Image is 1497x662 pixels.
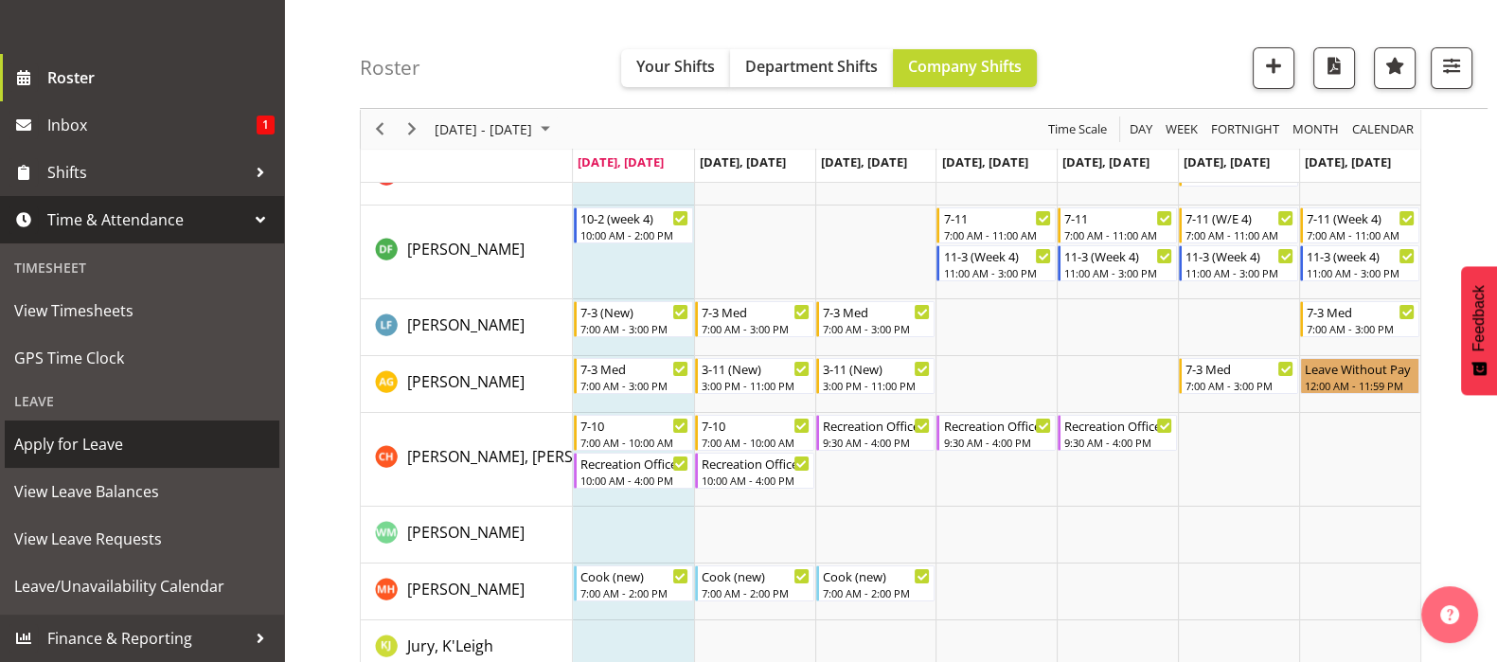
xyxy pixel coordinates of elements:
[1128,117,1154,141] span: Day
[936,415,1056,451] div: Hannecart, Charline"s event - Recreation Officer Begin From Thursday, September 11, 2025 at 9:30:...
[1208,117,1283,141] button: Fortnight
[943,208,1051,227] div: 7-11
[407,446,650,467] span: [PERSON_NAME], [PERSON_NAME]
[816,565,936,601] div: Hobbs, Melissa"s event - Cook (new) Begin From Wednesday, September 10, 2025 at 7:00:00 AM GMT+12...
[14,477,270,506] span: View Leave Balances
[1461,266,1497,395] button: Feedback - Show survey
[1179,358,1298,394] div: Galvez, Angeline"s event - 7-3 Med Begin From Saturday, September 13, 2025 at 7:00:00 AM GMT+12:0...
[1313,47,1355,89] button: Download a PDF of the roster according to the set date range.
[407,313,525,336] a: [PERSON_NAME]
[702,302,810,321] div: 7-3 Med
[702,359,810,378] div: 3-11 (New)
[1185,359,1293,378] div: 7-3 Med
[1045,117,1111,141] button: Time Scale
[1064,435,1172,450] div: 9:30 AM - 4:00 PM
[574,358,693,394] div: Galvez, Angeline"s event - 7-3 Med Begin From Monday, September 8, 2025 at 7:00:00 AM GMT+12:00 E...
[943,227,1051,242] div: 7:00 AM - 11:00 AM
[1058,245,1177,281] div: Fairbrother, Deborah"s event - 11-3 (Week 4) Begin From Friday, September 12, 2025 at 11:00:00 AM...
[5,420,279,468] a: Apply for Leave
[823,585,931,600] div: 7:00 AM - 2:00 PM
[695,301,814,337] div: Flynn, Leeane"s event - 7-3 Med Begin From Tuesday, September 9, 2025 at 7:00:00 AM GMT+12:00 End...
[1058,415,1177,451] div: Hannecart, Charline"s event - Recreation Officer Begin From Friday, September 12, 2025 at 9:30:00...
[1185,246,1293,265] div: 11-3 (Week 4)
[1209,117,1281,141] span: Fortnight
[1300,245,1419,281] div: Fairbrother, Deborah"s event - 11-3 (week 4) Begin From Sunday, September 14, 2025 at 11:00:00 AM...
[47,63,275,92] span: Roster
[936,207,1056,243] div: Fairbrother, Deborah"s event - 7-11 Begin From Thursday, September 11, 2025 at 7:00:00 AM GMT+12:...
[1374,47,1416,89] button: Highlight an important date within the roster.
[47,111,257,139] span: Inbox
[5,287,279,334] a: View Timesheets
[745,56,878,77] span: Department Shifts
[700,153,786,170] span: [DATE], [DATE]
[360,57,420,79] h4: Roster
[702,566,810,585] div: Cook (new)
[580,454,688,473] div: Recreation Officer
[823,435,931,450] div: 9:30 AM - 4:00 PM
[1300,358,1419,394] div: Galvez, Angeline"s event - Leave Without Pay Begin From Sunday, September 14, 2025 at 12:00:00 AM...
[1305,378,1415,393] div: 12:00 AM - 11:59 PM
[407,578,525,600] a: [PERSON_NAME]
[1305,153,1391,170] span: [DATE], [DATE]
[580,435,688,450] div: 7:00 AM - 10:00 AM
[396,109,428,149] div: Next
[621,49,730,87] button: Your Shifts
[574,565,693,601] div: Hobbs, Melissa"s event - Cook (new) Begin From Monday, September 8, 2025 at 7:00:00 AM GMT+12:00 ...
[361,413,573,507] td: Hannecart, Charline resource
[702,585,810,600] div: 7:00 AM - 2:00 PM
[580,227,688,242] div: 10:00 AM - 2:00 PM
[1064,265,1172,280] div: 11:00 AM - 3:00 PM
[1163,117,1202,141] button: Timeline Week
[1127,117,1156,141] button: Timeline Day
[1307,265,1415,280] div: 11:00 AM - 3:00 PM
[580,208,688,227] div: 10-2 (week 4)
[47,624,246,653] span: Finance & Reporting
[702,473,810,488] div: 10:00 AM - 4:00 PM
[702,378,810,393] div: 3:00 PM - 11:00 PM
[580,359,688,378] div: 7-3 Med
[1064,416,1172,435] div: Recreation Officer
[695,415,814,451] div: Hannecart, Charline"s event - 7-10 Begin From Tuesday, September 9, 2025 at 7:00:00 AM GMT+12:00 ...
[5,515,279,563] a: View Leave Requests
[5,382,279,420] div: Leave
[574,301,693,337] div: Flynn, Leeane"s event - 7-3 (New) Begin From Monday, September 8, 2025 at 7:00:00 AM GMT+12:00 En...
[400,117,425,141] button: Next
[1064,208,1172,227] div: 7-11
[580,566,688,585] div: Cook (new)
[730,49,893,87] button: Department Shifts
[407,238,525,260] a: [PERSON_NAME]
[1307,227,1415,242] div: 7:00 AM - 11:00 AM
[14,572,270,600] span: Leave/Unavailability Calendar
[432,117,559,141] button: September 08 - 14, 2025
[823,359,931,378] div: 3-11 (New)
[821,153,907,170] span: [DATE], [DATE]
[361,507,573,564] td: Harper, Wendy-Mae resource
[5,248,279,287] div: Timesheet
[407,239,525,259] span: [PERSON_NAME]
[14,344,270,372] span: GPS Time Clock
[14,525,270,553] span: View Leave Requests
[1253,47,1294,89] button: Add a new shift
[636,56,715,77] span: Your Shifts
[580,416,688,435] div: 7-10
[1185,227,1293,242] div: 7:00 AM - 11:00 AM
[941,153,1027,170] span: [DATE], [DATE]
[257,116,275,134] span: 1
[1185,265,1293,280] div: 11:00 AM - 3:00 PM
[1440,605,1459,624] img: help-xxl-2.png
[702,435,810,450] div: 7:00 AM - 10:00 AM
[702,416,810,435] div: 7-10
[5,468,279,515] a: View Leave Balances
[695,453,814,489] div: Hannecart, Charline"s event - Recreation Officer Begin From Tuesday, September 9, 2025 at 10:00:0...
[702,321,810,336] div: 7:00 AM - 3:00 PM
[1300,207,1419,243] div: Fairbrother, Deborah"s event - 7-11 (Week 4) Begin From Sunday, September 14, 2025 at 7:00:00 AM ...
[943,265,1051,280] div: 11:00 AM - 3:00 PM
[433,117,534,141] span: [DATE] - [DATE]
[1300,301,1419,337] div: Flynn, Leeane"s event - 7-3 Med Begin From Sunday, September 14, 2025 at 7:00:00 AM GMT+12:00 End...
[580,302,688,321] div: 7-3 (New)
[908,56,1022,77] span: Company Shifts
[1307,321,1415,336] div: 7:00 AM - 3:00 PM
[823,321,931,336] div: 7:00 AM - 3:00 PM
[1305,359,1415,378] div: Leave Without Pay
[1179,245,1298,281] div: Fairbrother, Deborah"s event - 11-3 (Week 4) Begin From Saturday, September 13, 2025 at 11:00:00 ...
